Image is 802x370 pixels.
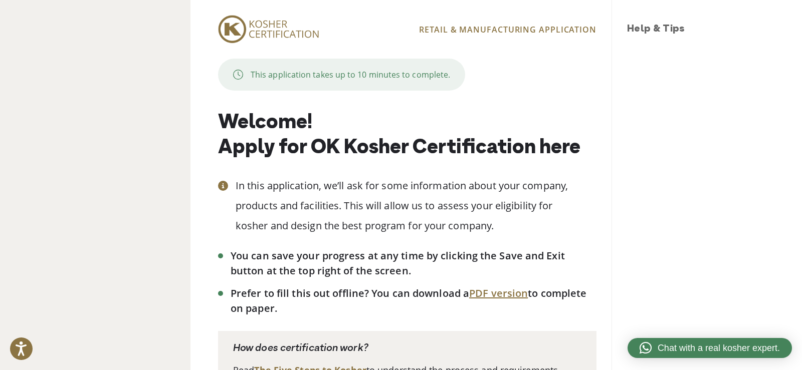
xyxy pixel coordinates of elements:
[251,69,450,81] p: This application takes up to 10 minutes to complete.
[231,248,596,278] li: You can save your progress at any time by clicking the Save and Exit button at the top right of t...
[627,22,792,37] h3: Help & Tips
[628,338,792,358] a: Chat with a real kosher expert.
[233,341,581,356] p: How does certification work?
[658,341,780,355] span: Chat with a real kosher expert.
[218,111,596,161] h1: Welcome! Apply for OK Kosher Certification here
[231,286,596,316] li: Prefer to fill this out offline? You can download a to complete on paper.
[419,24,596,36] p: RETAIL & MANUFACTURING APPLICATION
[236,176,596,236] p: In this application, we’ll ask for some information about your company, products and facilities. ...
[469,286,528,300] a: PDF version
